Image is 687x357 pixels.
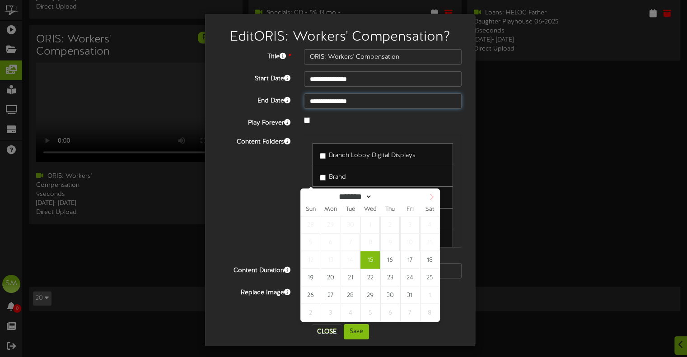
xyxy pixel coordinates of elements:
[360,207,380,213] span: Wed
[301,251,320,269] span: October 12, 2025
[380,233,400,251] span: October 9, 2025
[420,207,439,213] span: Sat
[321,216,340,233] span: September 29, 2025
[400,207,420,213] span: Fri
[301,233,320,251] span: October 5, 2025
[321,233,340,251] span: October 6, 2025
[301,304,320,321] span: November 2, 2025
[372,192,405,201] input: Year
[341,304,360,321] span: November 4, 2025
[400,216,420,233] span: October 3, 2025
[212,134,297,147] label: Content Folders
[321,269,340,286] span: October 20, 2025
[360,286,380,304] span: October 29, 2025
[301,269,320,286] span: October 19, 2025
[312,325,342,339] button: Close
[341,286,360,304] span: October 28, 2025
[212,93,297,106] label: End Date
[301,286,320,304] span: October 26, 2025
[329,174,346,181] span: Brand
[341,251,360,269] span: October 14, 2025
[420,304,439,321] span: November 8, 2025
[420,216,439,233] span: October 4, 2025
[400,233,420,251] span: October 10, 2025
[219,30,462,45] h2: Edit ORIS: Workers' Compensation ?
[360,304,380,321] span: November 5, 2025
[420,269,439,286] span: October 25, 2025
[400,304,420,321] span: November 7, 2025
[400,251,420,269] span: October 17, 2025
[360,251,380,269] span: October 15, 2025
[420,286,439,304] span: November 1, 2025
[321,286,340,304] span: October 27, 2025
[420,233,439,251] span: October 11, 2025
[321,304,340,321] span: November 3, 2025
[380,304,400,321] span: November 6, 2025
[420,251,439,269] span: October 18, 2025
[380,286,400,304] span: October 30, 2025
[341,269,360,286] span: October 21, 2025
[320,175,326,181] input: Brand
[304,49,462,65] input: Title
[212,285,297,297] label: Replace Image
[360,269,380,286] span: October 22, 2025
[320,153,326,159] input: Branch Lobby Digital Displays
[380,269,400,286] span: October 23, 2025
[321,251,340,269] span: October 13, 2025
[400,286,420,304] span: October 31, 2025
[360,216,380,233] span: October 1, 2025
[212,71,297,83] label: Start Date
[212,263,297,275] label: Content Duration
[360,233,380,251] span: October 8, 2025
[341,216,360,233] span: September 30, 2025
[329,152,416,159] span: Branch Lobby Digital Displays
[344,324,369,339] button: Save
[380,251,400,269] span: October 16, 2025
[380,216,400,233] span: October 2, 2025
[301,216,320,233] span: September 28, 2025
[212,116,297,128] label: Play Forever
[341,233,360,251] span: October 7, 2025
[380,207,400,213] span: Thu
[212,49,297,61] label: Title
[321,207,341,213] span: Mon
[301,207,321,213] span: Sun
[341,207,360,213] span: Tue
[400,269,420,286] span: October 24, 2025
